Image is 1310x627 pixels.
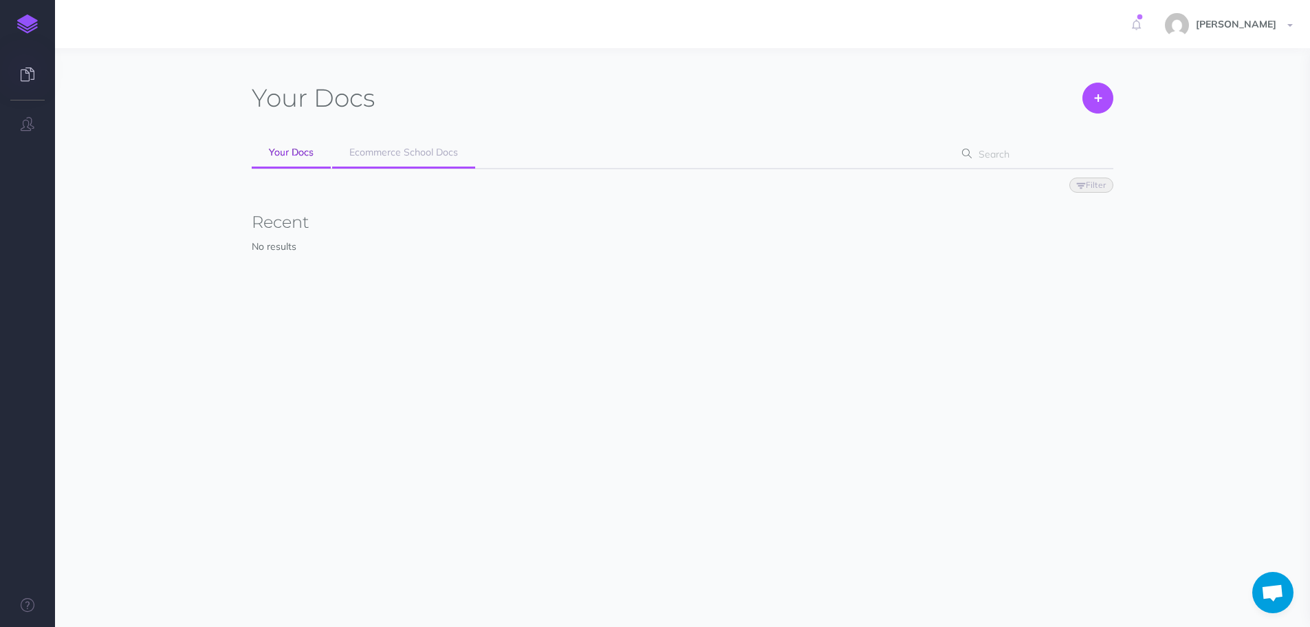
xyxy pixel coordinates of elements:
h1: Docs [252,83,375,114]
p: No results [252,239,1113,254]
span: Ecommerce School Docs [349,146,458,158]
span: [PERSON_NAME] [1189,18,1283,30]
span: Your Docs [269,146,314,158]
input: Search [974,142,1092,167]
img: logo-mark.svg [17,14,38,34]
a: Ecommerce School Docs [332,138,475,169]
span: Your [252,83,307,113]
div: Aprire la chat [1252,572,1293,613]
button: Filter [1069,178,1113,193]
a: Your Docs [252,138,331,169]
img: e87add64f3cafac7edbf2794c21eb1e1.jpg [1165,13,1189,37]
h3: Recent [252,213,1113,231]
